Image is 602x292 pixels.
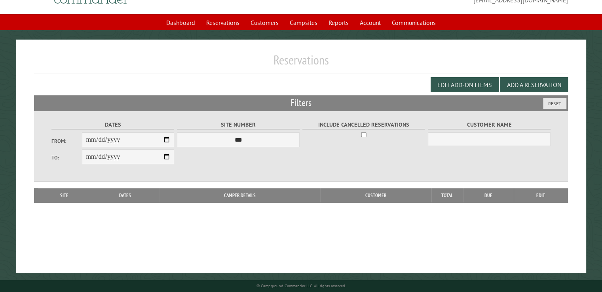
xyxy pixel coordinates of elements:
[320,188,431,203] th: Customer
[38,188,91,203] th: Site
[324,15,353,30] a: Reports
[246,15,283,30] a: Customers
[256,283,346,288] small: © Campground Commander LLC. All rights reserved.
[51,137,82,145] label: From:
[51,154,82,161] label: To:
[387,15,441,30] a: Communications
[177,120,300,129] label: Site Number
[428,120,551,129] label: Customer Name
[34,52,568,74] h1: Reservations
[34,95,568,110] h2: Filters
[543,98,566,109] button: Reset
[201,15,244,30] a: Reservations
[302,120,425,129] label: Include Cancelled Reservations
[514,188,568,203] th: Edit
[463,188,514,203] th: Due
[285,15,322,30] a: Campsites
[91,188,160,203] th: Dates
[160,188,320,203] th: Camper Details
[431,188,463,203] th: Total
[431,77,499,92] button: Edit Add-on Items
[355,15,386,30] a: Account
[500,77,568,92] button: Add a Reservation
[51,120,175,129] label: Dates
[161,15,200,30] a: Dashboard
